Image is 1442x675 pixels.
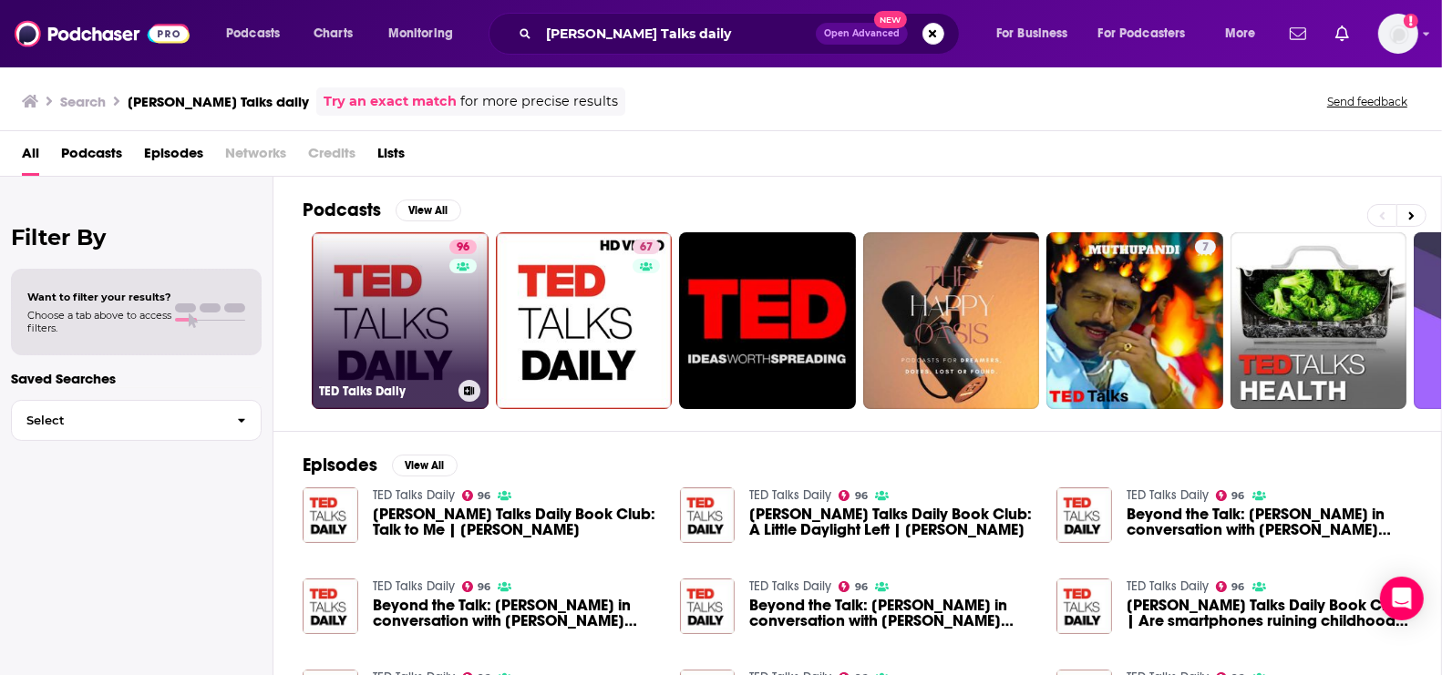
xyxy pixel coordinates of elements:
[749,506,1035,537] a: TED Talks Daily Book Club: A Little Daylight Left | Sarah Kay
[302,19,364,48] a: Charts
[11,370,262,387] p: Saved Searches
[1212,19,1279,48] button: open menu
[1282,18,1313,49] a: Show notifications dropdown
[1378,14,1418,54] span: Logged in as lemya
[319,384,451,399] h3: TED Talks Daily
[396,199,461,221] button: View All
[376,19,477,48] button: open menu
[996,21,1068,46] span: For Business
[680,487,736,543] img: TED Talks Daily Book Club: A Little Daylight Left | Sarah Kay
[373,578,455,594] a: TED Talks Daily
[462,581,491,592] a: 96
[213,19,304,48] button: open menu
[1056,578,1112,634] img: TED Talks Daily Book Club | Are smartphones ruining childhood? | Jonathan Haidt
[373,506,658,537] span: [PERSON_NAME] Talks Daily Book Club: Talk to Me | [PERSON_NAME]
[855,583,868,591] span: 96
[1380,577,1424,620] div: Open Intercom Messenger
[303,199,461,221] a: PodcastsView All
[1232,583,1245,591] span: 96
[27,291,171,303] span: Want to filter your results?
[308,138,355,176] span: Credits
[749,578,831,594] a: TED Talks Daily
[749,598,1035,629] a: Beyond the Talk: Tristan Harris in conversation with TED Talks Daily
[462,490,491,501] a: 96
[388,21,453,46] span: Monitoring
[449,240,477,254] a: 96
[1127,598,1412,629] span: [PERSON_NAME] Talks Daily Book Club | Are smartphones ruining childhood? | [PERSON_NAME]
[539,19,816,48] input: Search podcasts, credits, & more...
[324,91,457,112] a: Try an exact match
[15,16,190,51] img: Podchaser - Follow, Share and Rate Podcasts
[12,414,222,426] span: Select
[640,239,653,257] span: 67
[61,138,122,176] a: Podcasts
[303,199,381,221] h2: Podcasts
[1232,492,1245,500] span: 96
[1202,239,1209,257] span: 7
[496,232,673,409] a: 67
[312,232,489,409] a: 96TED Talks Daily
[1127,578,1209,594] a: TED Talks Daily
[373,598,658,629] a: Beyond the Talk: Hany Farid in conversation with TED Talks Daily
[314,21,353,46] span: Charts
[128,93,309,110] h3: [PERSON_NAME] Talks daily
[373,506,658,537] a: TED Talks Daily Book Club: Talk to Me | Rich Benjamin
[303,487,358,543] img: TED Talks Daily Book Club: Talk to Me | Rich Benjamin
[303,454,377,476] h2: Episodes
[225,138,286,176] span: Networks
[874,11,907,28] span: New
[373,487,455,503] a: TED Talks Daily
[1378,14,1418,54] button: Show profile menu
[1322,94,1413,109] button: Send feedback
[1328,18,1356,49] a: Show notifications dropdown
[1127,506,1412,537] a: Beyond the Talk: Ariel Ekblaw in conversation with TED Talks Daily
[226,21,280,46] span: Podcasts
[506,13,977,55] div: Search podcasts, credits, & more...
[1378,14,1418,54] img: User Profile
[839,490,868,501] a: 96
[749,506,1035,537] span: [PERSON_NAME] Talks Daily Book Club: A Little Daylight Left | [PERSON_NAME]
[1195,240,1216,254] a: 7
[633,240,660,254] a: 67
[144,138,203,176] a: Episodes
[839,581,868,592] a: 96
[855,492,868,500] span: 96
[478,492,490,500] span: 96
[1046,232,1223,409] a: 7
[303,454,458,476] a: EpisodesView All
[680,578,736,634] img: Beyond the Talk: Tristan Harris in conversation with TED Talks Daily
[60,93,106,110] h3: Search
[1127,487,1209,503] a: TED Talks Daily
[824,29,900,38] span: Open Advanced
[303,578,358,634] img: Beyond the Talk: Hany Farid in conversation with TED Talks Daily
[22,138,39,176] a: All
[373,598,658,629] span: Beyond the Talk: [PERSON_NAME] in conversation with [PERSON_NAME] Talks Daily
[816,23,908,45] button: Open AdvancedNew
[377,138,405,176] a: Lists
[1404,14,1418,28] svg: Add a profile image
[1216,490,1245,501] a: 96
[1087,19,1212,48] button: open menu
[460,91,618,112] span: for more precise results
[1127,506,1412,537] span: Beyond the Talk: [PERSON_NAME] in conversation with [PERSON_NAME] Talks Daily
[1056,487,1112,543] img: Beyond the Talk: Ariel Ekblaw in conversation with TED Talks Daily
[1127,598,1412,629] a: TED Talks Daily Book Club | Are smartphones ruining childhood? | Jonathan Haidt
[11,400,262,441] button: Select
[392,455,458,476] button: View All
[984,19,1091,48] button: open menu
[1216,581,1245,592] a: 96
[1098,21,1186,46] span: For Podcasters
[11,224,262,251] h2: Filter By
[1225,21,1256,46] span: More
[478,583,490,591] span: 96
[749,487,831,503] a: TED Talks Daily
